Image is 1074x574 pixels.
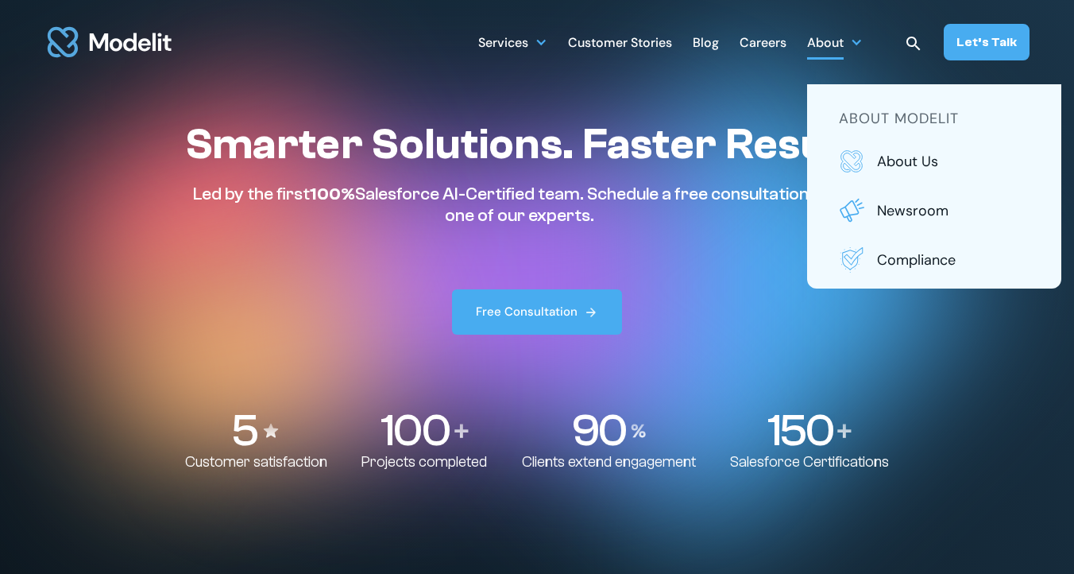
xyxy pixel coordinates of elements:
[740,29,786,60] div: Careers
[261,421,280,440] img: Stars
[571,408,625,453] p: 90
[740,26,786,57] a: Careers
[631,424,647,438] img: Percentage
[310,184,355,204] span: 100%
[361,453,487,471] p: Projects completed
[452,289,622,335] a: Free Consultation
[454,424,469,438] img: Plus
[944,24,1030,60] a: Let’s Talk
[877,250,1030,270] p: Compliance
[767,408,833,453] p: 150
[693,26,719,57] a: Blog
[478,26,547,57] div: Services
[807,29,844,60] div: About
[476,304,578,320] div: Free Consultation
[44,17,175,67] a: home
[522,453,696,471] p: Clients extend engagement
[839,198,1030,223] a: Newsroom
[185,184,854,226] p: Led by the first Salesforce AI-Certified team. Schedule a free consultation with one of our experts.
[807,84,1061,289] nav: About
[185,118,889,171] h1: Smarter Solutions. Faster Results.
[693,29,719,60] div: Blog
[478,29,528,60] div: Services
[956,33,1017,51] div: Let’s Talk
[568,29,672,60] div: Customer Stories
[44,17,175,67] img: modelit logo
[231,408,257,453] p: 5
[381,408,450,453] p: 100
[839,149,1030,174] a: About us
[877,151,1030,172] p: About us
[839,247,1030,273] a: Compliance
[185,453,327,471] p: Customer satisfaction
[877,200,1030,221] p: Newsroom
[807,26,863,57] div: About
[839,108,1030,130] h5: about modelit
[568,26,672,57] a: Customer Stories
[584,305,598,320] img: arrow right
[730,453,889,471] p: Salesforce Certifications
[837,424,852,438] img: Plus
